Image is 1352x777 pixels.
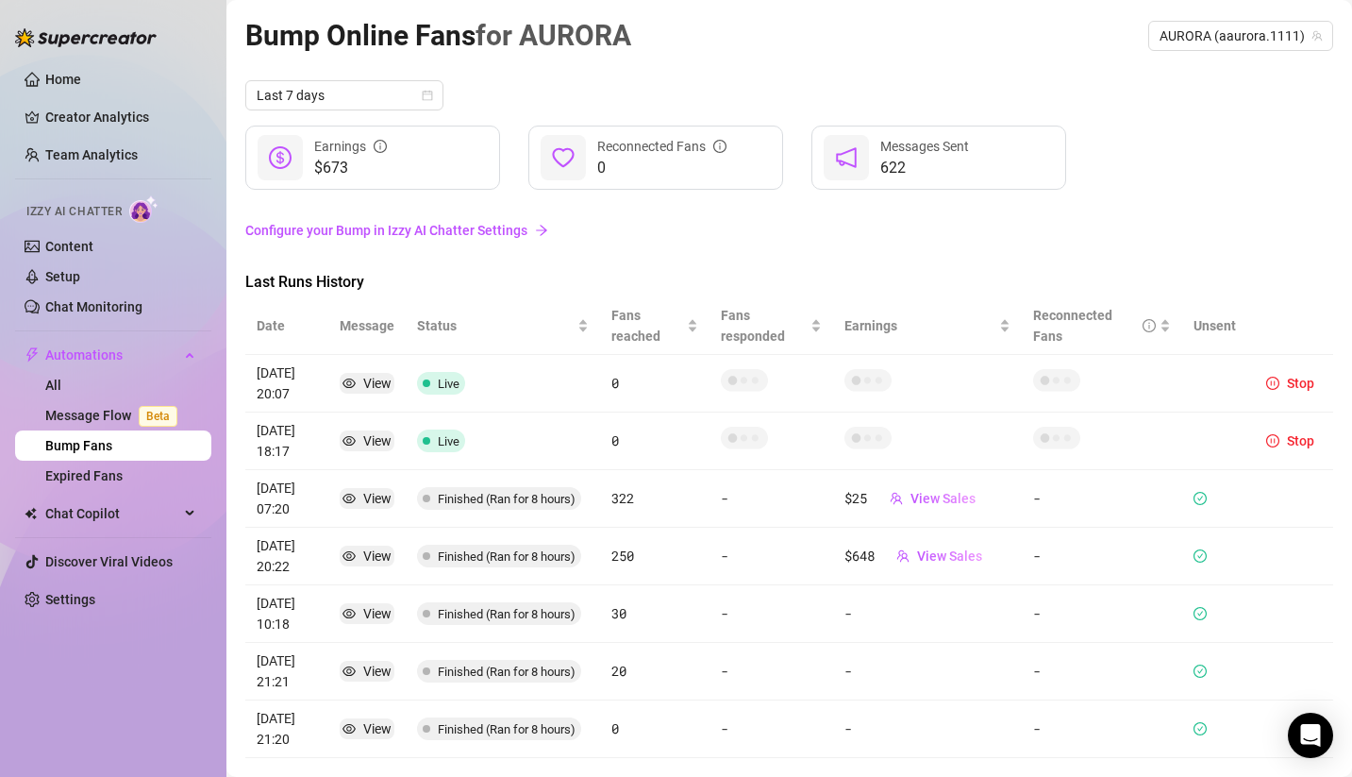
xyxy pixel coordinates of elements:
article: $648 [844,546,874,566]
article: - [721,603,823,624]
span: eye [342,549,356,563]
img: Chat Copilot [25,507,37,520]
div: Earnings [314,136,387,157]
span: calendar [422,90,433,101]
article: - [844,661,852,682]
article: - [721,546,823,566]
span: Messages Sent [880,139,969,154]
a: Expired Fans [45,468,123,483]
article: - [721,718,823,739]
a: Creator Analytics [45,102,196,132]
img: AI Chatter [129,195,159,223]
article: 30 [611,603,698,624]
span: info-circle [713,140,726,153]
span: heart [552,146,575,169]
span: Fans responded [721,305,808,346]
article: [DATE] 20:07 [257,363,317,404]
span: View Sales [917,549,982,564]
span: eye [342,492,356,505]
th: Status [406,297,600,355]
span: Last 7 days [257,81,432,110]
div: View [363,546,392,566]
th: Fans reached [600,297,709,355]
span: arrow-right [535,224,548,237]
span: team [890,492,903,505]
div: View [363,718,392,739]
article: - [1033,718,1171,739]
article: - [844,718,852,739]
span: Chat Copilot [45,498,179,529]
span: Last Runs History [245,271,562,294]
button: View Sales [875,483,991,514]
span: 0 [597,157,726,179]
article: 0 [611,431,698,451]
div: View [363,373,392,394]
a: Configure your Bump in Izzy AI Chatter Settingsarrow-right [245,212,1333,248]
a: Home [45,72,81,87]
a: Chat Monitoring [45,299,142,314]
span: pause-circle [1266,434,1279,448]
span: Finished (Ran for 8 hours) [438,722,576,736]
span: check-circle [1193,722,1207,735]
span: View Sales [910,491,976,506]
article: - [1033,488,1171,509]
div: View [363,603,392,624]
article: 0 [611,373,698,394]
span: Status [417,315,574,336]
article: 322 [611,488,698,509]
div: View [363,661,392,682]
span: Stop [1287,376,1314,391]
span: Live [438,377,459,391]
article: - [721,661,823,682]
span: Automations [45,340,179,370]
img: logo-BBDzfeDw.svg [15,28,157,47]
span: Live [438,434,459,448]
a: Message FlowBeta [45,408,185,423]
span: dollar [269,146,292,169]
span: eye [342,665,356,678]
span: Finished (Ran for 8 hours) [438,607,576,621]
article: $25 [844,488,866,509]
article: 250 [611,546,698,566]
span: check-circle [1193,607,1207,620]
span: thunderbolt [25,347,40,363]
span: 622 [880,157,969,179]
a: Content [45,239,93,254]
article: - [1033,661,1171,682]
span: team [1311,30,1323,42]
div: View [363,488,392,509]
a: Settings [45,592,95,607]
span: Stop [1287,433,1314,448]
span: eye [342,434,356,448]
a: Bump Fans [45,438,112,453]
article: [DATE] 21:20 [257,708,317,750]
article: - [1033,603,1171,624]
article: [DATE] 20:22 [257,535,317,577]
article: [DATE] 10:18 [257,593,317,634]
button: Stop [1259,372,1322,395]
a: All [45,378,61,393]
article: [DATE] 18:17 [257,420,317,462]
article: - [1033,546,1171,566]
span: info-circle [374,140,387,153]
a: Configure your Bump in Izzy AI Chatter Settings [245,220,1333,241]
span: info-circle [1143,319,1156,332]
span: eye [342,607,356,620]
span: check-circle [1193,665,1207,678]
article: Bump Online Fans [245,13,631,58]
span: AURORA (aaurora.1111) [1160,22,1322,50]
th: Earnings [833,297,1022,355]
span: $673 [314,157,387,179]
span: team [896,549,910,563]
span: Finished (Ran for 8 hours) [438,492,576,506]
th: Message [328,297,406,355]
span: Finished (Ran for 8 hours) [438,665,576,679]
div: Open Intercom Messenger [1288,713,1333,758]
th: Unsent [1182,297,1247,355]
span: check-circle [1193,549,1207,563]
button: View Sales [881,541,997,571]
span: check-circle [1193,492,1207,505]
a: Setup [45,269,80,284]
a: Team Analytics [45,147,138,162]
span: pause-circle [1266,377,1279,390]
